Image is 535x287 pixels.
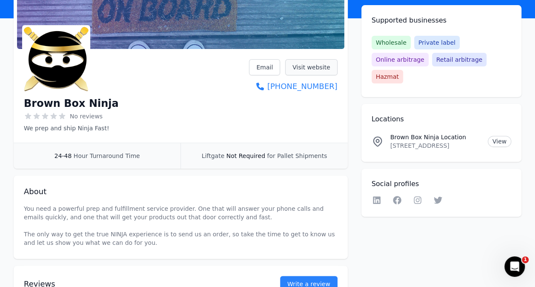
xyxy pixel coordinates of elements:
p: [STREET_ADDRESS] [390,141,481,150]
span: Retail arbitrage [432,53,486,66]
a: Email [249,59,280,75]
span: Private label [414,36,460,49]
span: for Pallet Shipments [267,152,327,159]
span: Hour Turnaround Time [74,152,140,159]
span: No reviews [70,112,103,121]
span: Online arbitrage [372,53,429,66]
span: Wholesale [372,36,411,49]
span: Hazmat [372,70,403,83]
a: [PHONE_NUMBER] [249,80,337,92]
span: 1 [522,256,529,263]
a: View [488,136,511,147]
h2: Supported businesses [372,15,511,26]
span: 24-48 [54,152,72,159]
p: Brown Box Ninja Location [390,133,481,141]
span: Liftgate [202,152,224,159]
h1: Brown Box Ninja [24,97,119,110]
h2: Social profiles [372,179,511,189]
p: You need a powerful prep and fulfillment service provider. One that will answer your phone calls ... [24,204,338,247]
span: Not Required [226,152,265,159]
h2: Locations [372,114,511,124]
a: Visit website [285,59,338,75]
img: Brown Box Ninja [24,27,89,92]
h2: About [24,186,338,198]
p: We prep and ship Ninja Fast! [24,124,119,132]
iframe: Intercom live chat [504,256,525,277]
